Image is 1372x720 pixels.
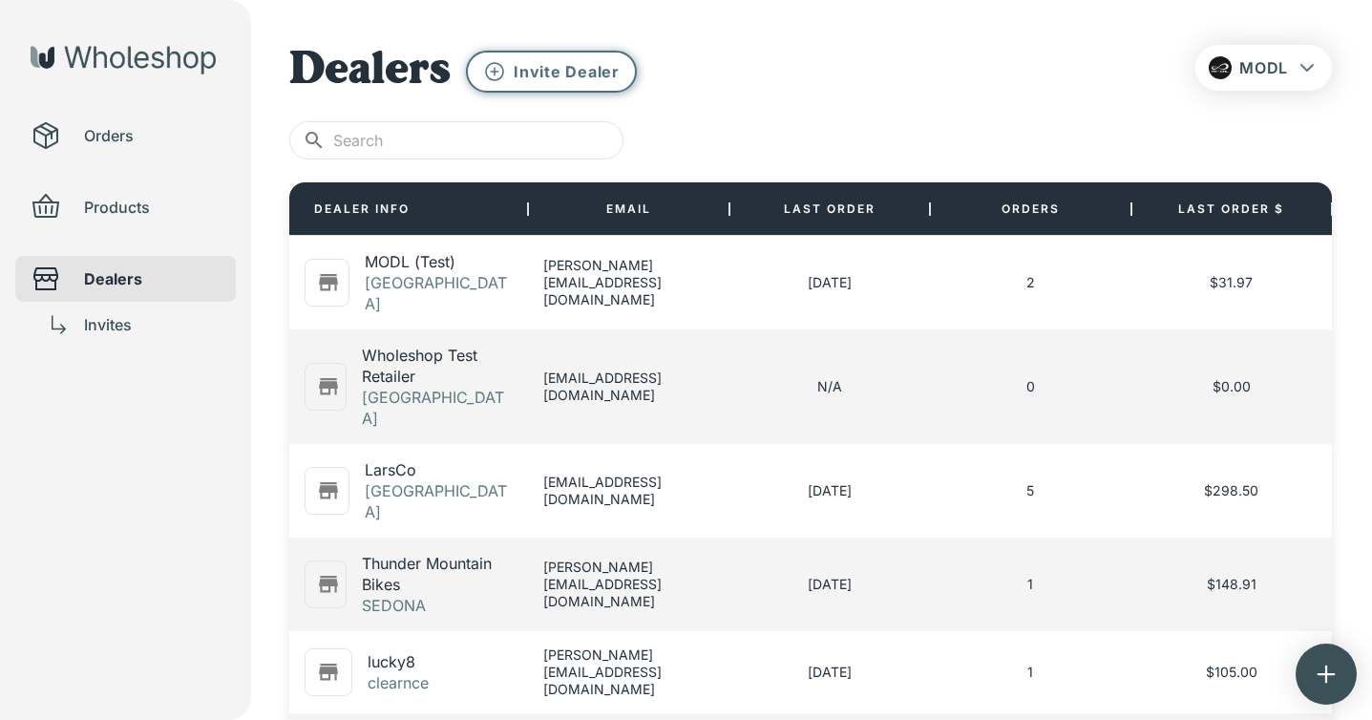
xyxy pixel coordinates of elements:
div: Dealers [15,256,236,302]
button: Invite Dealer [466,51,637,93]
p: clearnce [368,672,429,693]
p: 5 [1026,482,1034,499]
p: 1 [1027,576,1033,593]
p: SEDONA [362,595,513,616]
p: [DATE] [808,576,852,593]
div: LAST ORDER [729,182,931,236]
span: $148.91 [1207,576,1256,592]
span: MODL [1239,58,1288,77]
img: Wholeshop logo [31,46,216,74]
div: ORDERS [986,182,1075,236]
p: [GEOGRAPHIC_DATA] [362,387,513,429]
div: ORDERS [930,182,1131,236]
input: Search [333,121,623,159]
span: $0.00 [1213,378,1251,394]
span: Invites [84,313,221,336]
p: [DATE] [808,274,852,291]
p: [GEOGRAPHIC_DATA] [365,480,513,522]
p: 2 [1026,274,1035,291]
img: sg4OPTHQoY-BF_24_Green_Glow_2.png [1209,56,1232,79]
div: Invites [15,302,236,348]
div: DEALER INFO [289,182,528,236]
span: Products [84,196,221,219]
p: [PERSON_NAME][EMAIL_ADDRESS][DOMAIN_NAME] [543,559,714,610]
span: Orders [84,124,221,147]
p: [DATE] [808,664,852,681]
p: Wholeshop Test Retailer [362,345,513,387]
span: $298.50 [1204,482,1258,498]
p: [EMAIL_ADDRESS][DOMAIN_NAME] [543,370,714,404]
p: Thunder Mountain Bikes [362,553,513,595]
p: [EMAIL_ADDRESS][DOMAIN_NAME] [543,474,714,508]
p: lucky8 [368,651,429,672]
div: LAST ORDER $ [1131,182,1333,236]
p: [PERSON_NAME][EMAIL_ADDRESS][DOMAIN_NAME] [543,257,714,308]
p: Invite Dealer [514,61,620,82]
p: 1 [1027,664,1033,681]
p: N/A [817,378,842,395]
div: Orders [15,113,236,159]
div: LAST ORDER $ [1163,182,1299,236]
div: EMAIL [591,182,666,236]
p: [PERSON_NAME][EMAIL_ADDRESS][DOMAIN_NAME] [543,646,714,698]
span: $105.00 [1206,664,1257,680]
p: [DATE] [808,482,852,499]
p: [GEOGRAPHIC_DATA] [365,272,513,314]
h1: Dealers [289,45,451,98]
p: LarsCo [365,459,513,480]
p: MODL (Test) [365,251,513,272]
p: 0 [1026,378,1035,395]
span: $31.97 [1210,274,1253,290]
div: Products [15,184,236,230]
button: MODL [1195,45,1332,91]
div: LAST ORDER [769,182,891,236]
div: EMAIL [528,182,729,236]
span: Dealers [84,267,221,290]
div: DEALER INFO [299,182,425,236]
